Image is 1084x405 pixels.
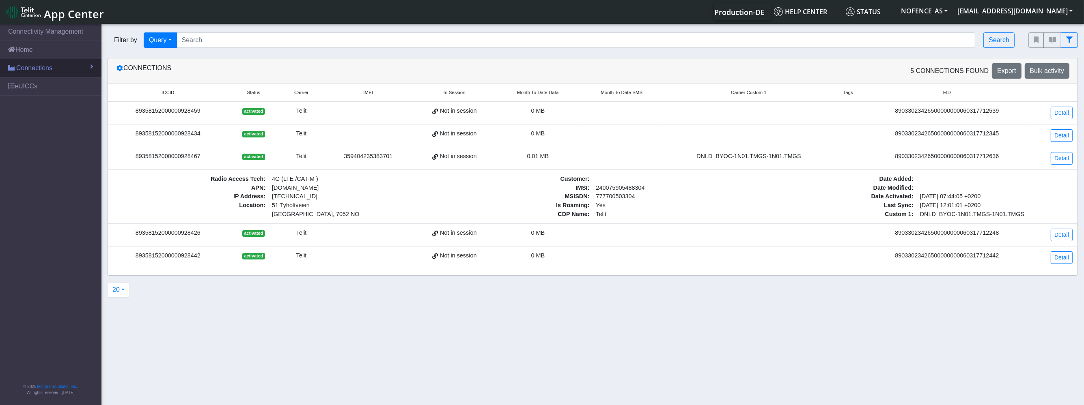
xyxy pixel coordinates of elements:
[284,251,319,260] div: Telit
[242,230,265,237] span: activated
[44,6,104,21] span: App Center
[1030,67,1064,74] span: Bulk activity
[272,201,421,210] span: 51 Tyholtveien
[983,32,1015,48] button: Search
[437,184,593,193] span: IMSI :
[1028,32,1078,48] div: fitlers menu
[761,201,917,210] span: Last Sync :
[943,89,951,96] span: EID
[16,63,52,73] span: Connections
[774,7,783,16] img: knowledge.svg
[846,7,855,16] img: status.svg
[867,152,1027,161] div: 89033023426500000000060317712636
[162,89,174,96] span: ICCID
[761,184,917,193] span: Date Modified :
[761,192,917,201] span: Date Activated :
[668,152,829,161] div: DNLD_BYOC-1N01.TMGS-1N01.TMGS
[997,67,1016,74] span: Export
[1051,229,1073,241] a: Detail
[846,7,881,16] span: Status
[242,108,265,115] span: activated
[761,210,917,219] span: Custom 1 :
[242,131,265,137] span: activated
[242,253,265,259] span: activated
[440,129,476,138] span: Not in session
[113,251,223,260] div: 89358152000000928442
[437,210,593,219] span: CDP Name :
[110,63,593,79] div: Connections
[113,184,269,193] span: APN :
[437,192,593,201] span: MSISDN :
[37,384,77,389] a: Telit IoT Solutions, Inc.
[917,201,1073,210] span: [DATE] 12:01:01 +0200
[144,32,177,48] button: Query
[269,175,425,184] span: 4G (LTE /CAT-M )
[953,4,1078,18] button: [EMAIL_ADDRESS][DOMAIN_NAME]
[363,89,373,96] span: IMEI
[444,89,465,96] span: In Session
[593,192,748,201] span: 777700503304
[113,152,223,161] div: 89358152000000928467
[714,7,765,17] span: Production-DE
[284,229,319,238] div: Telit
[867,229,1027,238] div: 89033023426500000000060317712248
[437,201,593,210] span: Is Roaming :
[113,192,269,201] span: IP Address :
[284,152,319,161] div: Telit
[113,229,223,238] div: 89358152000000928426
[1051,107,1073,119] a: Detail
[272,210,421,219] span: [GEOGRAPHIC_DATA], 7052 NO
[328,152,408,161] div: 359404235383701
[867,129,1027,138] div: 89033023426500000000060317712345
[531,252,545,259] span: 0 MB
[113,129,223,138] div: 89358152000000928434
[731,89,767,96] span: Carrier Custom 1
[531,229,545,236] span: 0 MB
[284,107,319,116] div: Telit
[527,153,549,159] span: 0.01 MB
[867,107,1027,116] div: 89033023426500000000060317712539
[843,4,896,20] a: Status
[242,154,265,160] span: activated
[761,175,917,184] span: Date Added :
[113,201,269,219] span: Location :
[108,35,144,45] span: Filter by
[6,3,103,21] a: App Center
[437,175,593,184] span: Customer :
[1051,251,1073,264] a: Detail
[177,32,976,48] input: Search...
[269,184,425,193] span: [DOMAIN_NAME]
[531,107,545,114] span: 0 MB
[917,192,1073,201] span: [DATE] 07:44:05 +0200
[440,107,476,116] span: Not in session
[1051,152,1073,165] a: Detail
[843,89,853,96] span: Tags
[593,184,748,193] span: 240075905488304
[113,107,223,116] div: 89358152000000928459
[272,193,317,199] span: [TECHNICAL_ID]
[992,63,1021,79] button: Export
[774,7,827,16] span: Help center
[917,210,1073,219] span: DNLD_BYOC-1N01.TMGS-1N01.TMGS
[896,4,953,18] button: NOFENCE_AS
[6,6,41,19] img: logo-telit-cinterion-gw-new.png
[113,175,269,184] span: Radio Access Tech :
[440,251,476,260] span: Not in session
[517,89,558,96] span: Month To Date Data
[714,4,764,20] a: Your current platform instance
[867,251,1027,260] div: 89033023426500000000060317712442
[294,89,308,96] span: Carrier
[601,89,642,96] span: Month To Date SMS
[247,89,261,96] span: Status
[771,4,843,20] a: Help center
[1025,63,1069,79] button: Bulk activity
[284,129,319,138] div: Telit
[440,152,476,161] span: Not in session
[596,202,605,208] span: Yes
[593,210,748,219] span: Telit
[440,229,476,238] span: Not in session
[1051,129,1073,142] a: Detail
[107,282,130,298] button: 20
[531,130,545,137] span: 0 MB
[910,66,989,76] span: 5 Connections found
